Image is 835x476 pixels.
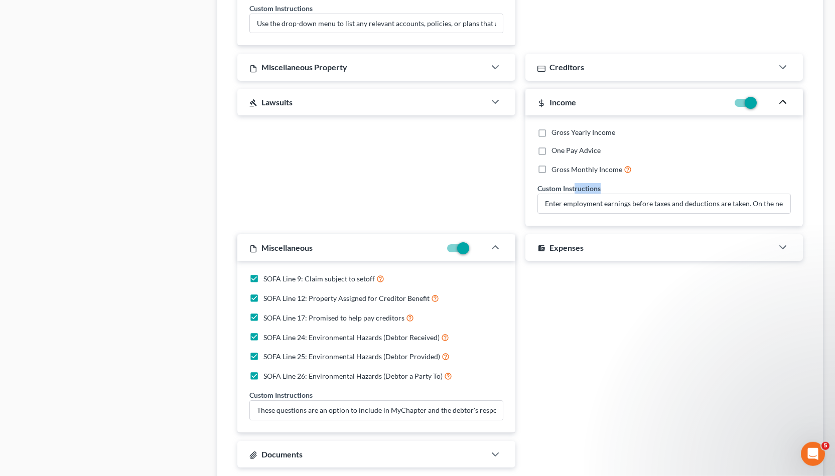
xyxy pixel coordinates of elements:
[551,128,615,136] span: Gross Yearly Income
[261,62,347,72] span: Miscellaneous Property
[821,442,829,450] span: 5
[15,237,186,256] div: Adding Income
[261,449,303,459] span: Documents
[549,62,584,72] span: Creditors
[549,243,584,252] span: Expenses
[22,338,45,345] span: Home
[551,146,601,154] span: One Pay Advice
[21,260,168,291] div: Statement of Financial Affairs - Property Repossessed, Foreclosed, Garnished, Attached, Seized, o...
[250,14,503,33] input: Enter instruction...
[20,20,99,32] img: logo
[551,165,622,174] span: Gross Monthly Income
[549,97,576,107] span: Income
[15,219,186,237] div: Attorney's Disclosure of Compensation
[538,194,791,213] input: Enter instruction...
[15,190,186,219] div: Statement of Financial Affairs - Payments Made in the Last 90 days
[134,313,201,353] button: Help
[263,294,430,302] span: SOFA Line 12: Property Assigned for Creditor Benefit
[249,390,313,400] label: Custom Instructions
[263,313,404,322] span: SOFA Line 17: Promised to help pay creditors
[67,313,133,353] button: Messages
[263,274,375,283] span: SOFA Line 9: Claim subject to setoff
[15,166,186,186] button: Search for help
[20,71,181,88] p: Hi there!
[21,171,81,181] span: Search for help
[21,241,168,252] div: Adding Income
[159,338,175,345] span: Help
[249,3,313,14] label: Custom Instructions
[263,333,440,342] span: SOFA Line 24: Environmental Hazards (Debtor Received)
[263,352,440,361] span: SOFA Line 25: Environmental Hazards (Debtor Provided)
[21,194,168,215] div: Statement of Financial Affairs - Payments Made in the Last 90 days
[158,16,178,36] img: Profile image for Emma
[83,338,118,345] span: Messages
[263,372,443,380] span: SOFA Line 26: Environmental Hazards (Debtor a Party To)
[537,183,601,194] label: Custom Instructions
[537,244,545,252] i: account_balance_wallet
[138,16,159,36] img: Profile image for Katie
[10,118,191,156] div: Send us a messageWe typically reply in a few hours
[119,16,140,36] img: Profile image for Lindsey
[261,97,293,107] span: Lawsuits
[801,442,825,466] iframe: Intercom live chat
[21,126,168,137] div: Send us a message
[15,256,186,295] div: Statement of Financial Affairs - Property Repossessed, Foreclosed, Garnished, Attached, Seized, o...
[261,243,313,252] span: Miscellaneous
[249,99,257,107] i: gavel
[21,137,168,147] div: We typically reply in a few hours
[20,88,181,105] p: How can we help?
[21,223,168,233] div: Attorney's Disclosure of Compensation
[250,401,503,420] input: Enter instruction...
